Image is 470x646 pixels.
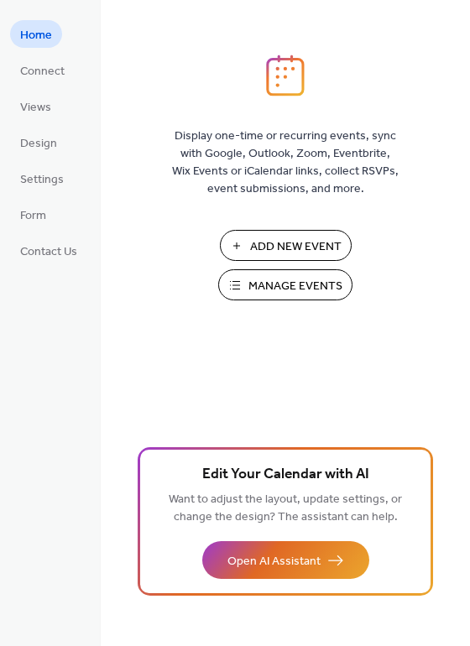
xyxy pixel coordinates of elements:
span: Add New Event [250,238,342,256]
a: Views [10,92,61,120]
button: Add New Event [220,230,352,261]
a: Connect [10,56,75,84]
span: Design [20,135,57,153]
span: Home [20,27,52,44]
a: Design [10,128,67,156]
a: Home [10,20,62,48]
a: Form [10,201,56,228]
span: Want to adjust the layout, update settings, or change the design? The assistant can help. [169,488,402,529]
span: Display one-time or recurring events, sync with Google, Outlook, Zoom, Eventbrite, Wix Events or ... [172,128,399,198]
img: logo_icon.svg [266,55,305,96]
button: Manage Events [218,269,352,300]
a: Settings [10,164,74,192]
span: Manage Events [248,278,342,295]
span: Connect [20,63,65,81]
span: Views [20,99,51,117]
span: Form [20,207,46,225]
span: Contact Us [20,243,77,261]
span: Open AI Assistant [227,553,321,570]
button: Open AI Assistant [202,541,369,579]
a: Contact Us [10,237,87,264]
span: Settings [20,171,64,189]
span: Edit Your Calendar with AI [202,463,369,487]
